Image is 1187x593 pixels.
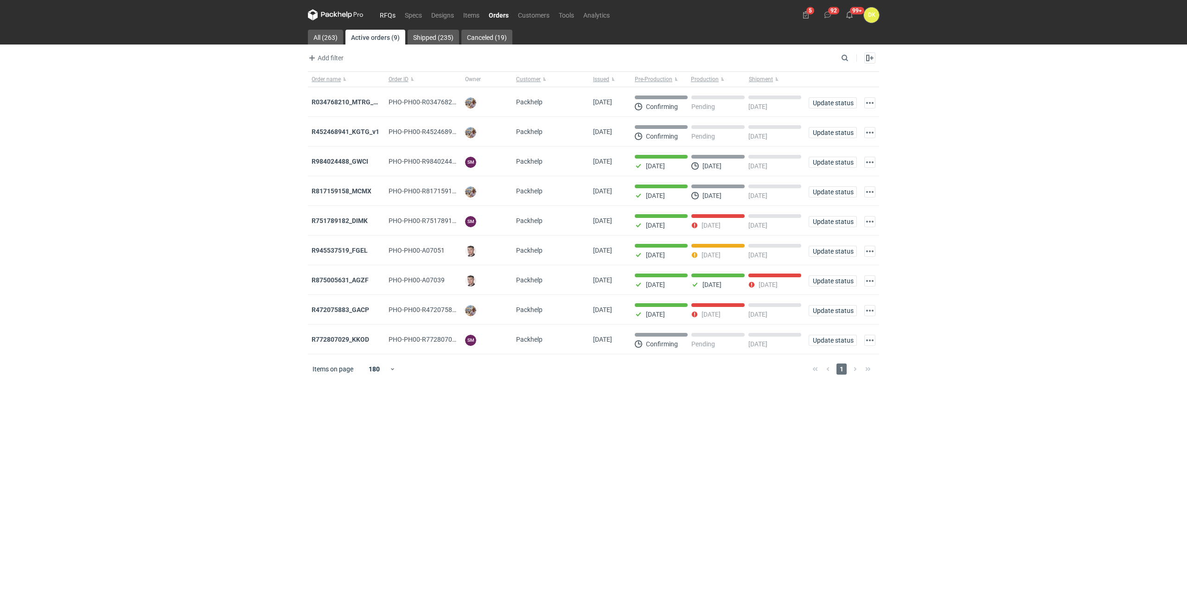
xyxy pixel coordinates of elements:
span: PHO-PH00-R034768210_MTRG_WCIR_XWSN [389,98,520,106]
a: Shipped (235) [408,30,459,45]
a: All (263) [308,30,343,45]
a: Analytics [579,9,614,20]
span: Add filter [306,52,344,64]
span: 14/08/2025 [593,158,612,165]
p: [DATE] [702,192,721,199]
p: [DATE] [702,222,721,229]
a: R817159158_MCMX [312,187,371,195]
p: [DATE] [702,162,721,170]
span: 19/08/2025 [593,98,612,106]
button: Actions [864,305,875,316]
button: Actions [864,216,875,227]
button: Actions [864,335,875,346]
img: Michał Palasek [465,127,476,138]
button: 92 [820,7,835,22]
a: R984024488_GWCI [312,158,368,165]
span: 21/07/2025 [593,306,612,313]
button: Update status [809,127,857,138]
span: Customer [516,76,541,83]
button: DK [864,7,879,23]
span: Update status [813,248,853,255]
span: Update status [813,159,853,166]
button: Update status [809,157,857,168]
span: Packhelp [516,98,542,106]
span: PHO-PH00-R984024488_GWCI [389,158,479,165]
button: Actions [864,275,875,287]
button: Actions [864,246,875,257]
p: [DATE] [702,281,721,288]
span: PHO-PH00-R817159158_MCMX [389,187,482,195]
p: [DATE] [646,281,665,288]
p: Pending [691,340,715,348]
span: 27/05/2024 [593,336,612,343]
p: [DATE] [646,192,665,199]
svg: Packhelp Pro [308,9,364,20]
span: Packhelp [516,306,542,313]
span: Production [691,76,719,83]
p: [DATE] [646,251,665,259]
a: R875005631_AGZF [312,276,369,284]
span: Packhelp [516,276,542,284]
span: 11/08/2025 [593,187,612,195]
span: Update status [813,189,853,195]
button: Add filter [306,52,344,64]
p: Confirming [646,133,678,140]
button: Order name [308,72,385,87]
p: [DATE] [748,162,767,170]
a: R472075883_GACP [312,306,369,313]
span: Update status [813,307,853,314]
p: [DATE] [646,222,665,229]
span: 28/07/2025 [593,276,612,284]
a: Specs [400,9,427,20]
span: PHO-PH00-A07039 [389,276,445,284]
button: 5 [798,7,813,22]
a: RFQs [375,9,400,20]
a: R945537519_FGEL [312,247,368,254]
p: [DATE] [646,162,665,170]
p: Confirming [646,340,678,348]
button: Update status [809,335,857,346]
button: Order ID [385,72,462,87]
span: Packhelp [516,158,542,165]
button: Actions [864,157,875,168]
a: Canceled (19) [461,30,512,45]
p: [DATE] [646,311,665,318]
p: Pending [691,103,715,110]
span: Shipment [749,76,773,83]
p: [DATE] [748,340,767,348]
button: Update status [809,216,857,227]
span: Packhelp [516,247,542,254]
button: Shipment [747,72,805,87]
span: 06/08/2025 [593,217,612,224]
a: R751789182_DIMK [312,217,368,224]
span: Issued [593,76,609,83]
span: Order name [312,76,341,83]
p: [DATE] [748,192,767,199]
p: [DATE] [759,281,778,288]
a: Tools [554,9,579,20]
img: Michał Palasek [465,305,476,316]
a: R772807029_KKOD [312,336,369,343]
button: Update status [809,246,857,257]
span: Update status [813,218,853,225]
a: R452468941_KGTG_v1 [312,128,379,135]
figcaption: SM [465,335,476,346]
span: Items on page [313,364,353,374]
figcaption: SM [465,157,476,168]
span: Packhelp [516,217,542,224]
span: PHO-PH00-R772807029_KKOD [389,336,479,343]
p: [DATE] [748,103,767,110]
button: Actions [864,186,875,198]
span: Update status [813,129,853,136]
p: [DATE] [702,251,721,259]
span: Packhelp [516,128,542,135]
a: Orders [484,9,513,20]
p: [DATE] [748,311,767,318]
button: 99+ [842,7,857,22]
p: Pending [691,133,715,140]
span: Packhelp [516,187,542,195]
